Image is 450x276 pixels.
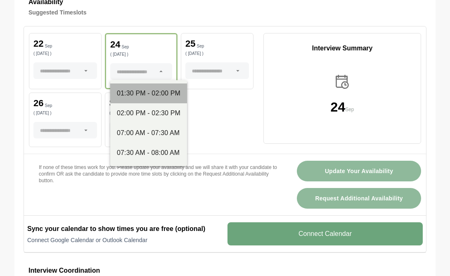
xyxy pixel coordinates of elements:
[27,224,223,234] h2: Sync your calendar to show times you are free (optional)
[264,43,421,53] p: Interview Summary
[27,236,223,244] p: Connect Google Calendar or Outlook Calendar
[33,52,97,56] p: ( [DATE] )
[122,45,129,49] p: Sep
[334,73,351,90] img: calender
[117,88,180,98] div: 01:30 PM - 02:00 PM
[227,222,423,245] v-button: Connect Calendar
[297,188,421,209] button: Request Additional Availability
[297,161,421,181] button: Update Your Availability
[33,39,43,48] p: 22
[185,39,195,48] p: 25
[39,164,277,184] p: If none of these times work for you. Please update your availability and we will share it with yo...
[33,111,97,115] p: ( [DATE] )
[28,7,422,17] h4: Suggested Timeslots
[110,40,120,49] p: 24
[28,265,422,276] h3: Interview Coordination
[45,104,52,108] p: Sep
[117,128,180,138] div: 07:00 AM - 07:30 AM
[45,44,52,48] p: Sep
[345,105,354,114] p: Sep
[109,111,173,115] p: ( [DATE] )
[117,148,180,158] div: 07:30 AM - 08:00 AM
[185,52,249,56] p: ( [DATE] )
[110,52,172,57] p: ( [DATE] )
[33,99,43,108] p: 26
[197,44,204,48] p: Sep
[117,108,180,118] div: 02:00 PM - 02:30 PM
[331,100,346,114] p: 24
[109,99,119,108] p: 30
